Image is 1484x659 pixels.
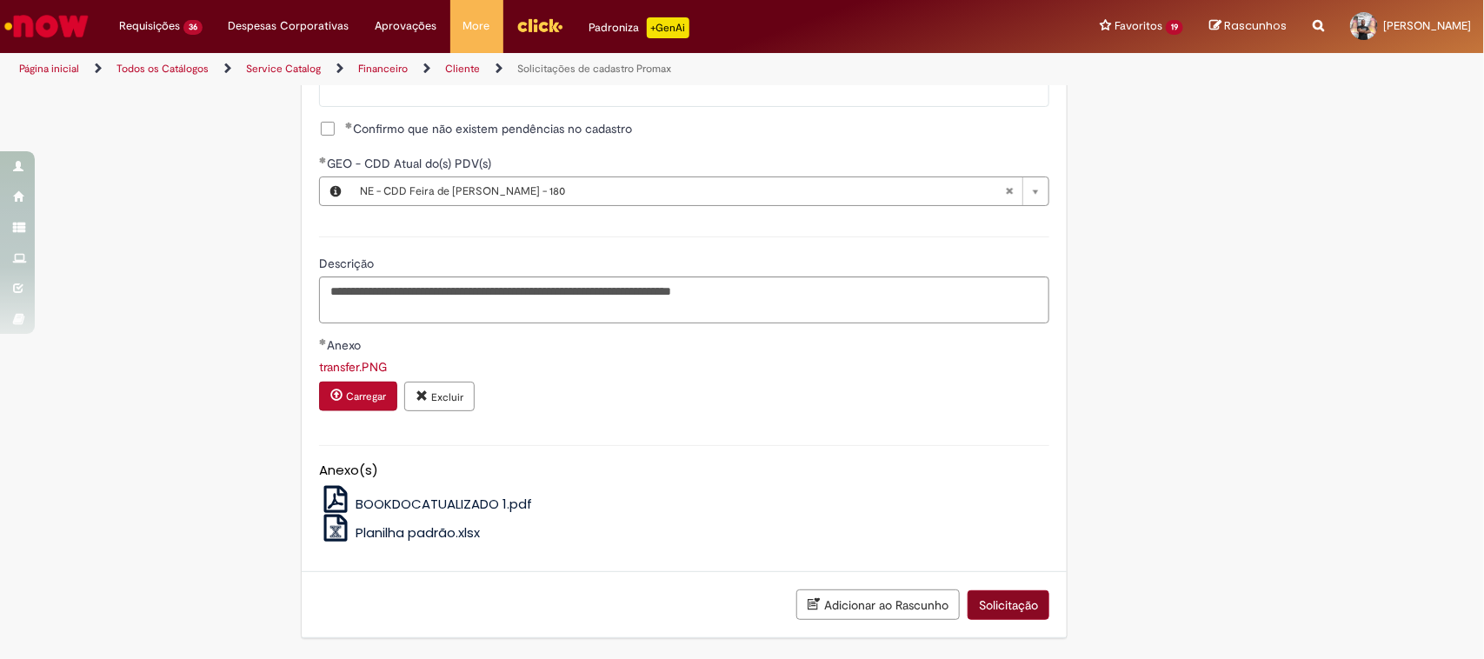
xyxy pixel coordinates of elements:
[358,62,408,76] a: Financeiro
[327,337,364,353] span: Anexo
[376,17,437,35] span: Aprovações
[356,495,532,513] span: BOOKDOCATUALIZADO 1.pdf
[320,177,351,205] button: GEO - CDD Atual do(s) PDV(s), Visualizar este registro NE - CDD Feira de Santana - 180
[463,17,490,35] span: More
[319,338,327,345] span: Obrigatório Preenchido
[647,17,689,38] p: +GenAi
[246,62,321,76] a: Service Catalog
[13,53,976,85] ul: Trilhas de página
[327,156,495,171] span: GEO - CDD Atual do(s) PDV(s)
[319,276,1049,324] textarea: Descrição
[517,62,671,76] a: Solicitações de cadastro Promax
[445,62,480,76] a: Cliente
[345,122,353,129] span: Obrigatório Preenchido
[229,17,349,35] span: Despesas Corporativas
[996,177,1022,205] abbr: Limpar campo GEO - CDD Atual do(s) PDV(s)
[319,495,532,513] a: BOOKDOCATUALIZADO 1.pdf
[119,17,180,35] span: Requisições
[516,12,563,38] img: click_logo_yellow_360x200.png
[2,9,91,43] img: ServiceNow
[351,177,1048,205] a: NE - CDD Feira de [PERSON_NAME] - 180Limpar campo GEO - CDD Atual do(s) PDV(s)
[183,20,203,35] span: 36
[319,156,327,163] span: Obrigatório Preenchido
[356,523,480,542] span: Planilha padrão.xlsx
[319,256,377,271] span: Descrição
[589,17,689,38] div: Padroniza
[116,62,209,76] a: Todos os Catálogos
[319,463,1049,478] h5: Anexo(s)
[1209,18,1287,35] a: Rascunhos
[968,590,1049,620] button: Solicitação
[360,177,1005,205] span: NE - CDD Feira de [PERSON_NAME] - 180
[1166,20,1183,35] span: 19
[319,382,397,411] button: Carregar anexo de Anexo Required
[345,120,632,137] span: Confirmo que não existem pendências no cadastro
[19,62,79,76] a: Página inicial
[1224,17,1287,34] span: Rascunhos
[346,390,386,404] small: Carregar
[319,523,480,542] a: Planilha padrão.xlsx
[319,359,387,375] a: Download de transfer.PNG
[404,382,475,411] button: Excluir anexo transfer.PNG
[1115,17,1162,35] span: Favoritos
[1383,18,1471,33] span: [PERSON_NAME]
[431,390,463,404] small: Excluir
[796,589,960,620] button: Adicionar ao Rascunho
